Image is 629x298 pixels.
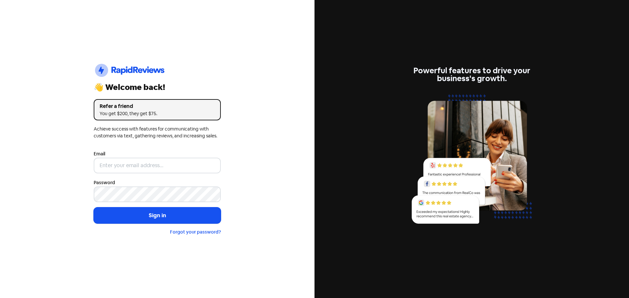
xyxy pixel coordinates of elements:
[94,126,221,139] div: Achieve success with features for communicating with customers via text, gathering reviews, and i...
[100,110,215,117] div: You get $200, they get $75.
[100,102,215,110] div: Refer a friend
[408,90,535,231] img: reviews
[94,179,115,186] label: Password
[170,229,221,235] a: Forgot your password?
[408,67,535,82] div: Powerful features to drive your business's growth.
[94,207,221,224] button: Sign in
[94,83,221,91] div: 👋 Welcome back!
[94,150,105,157] label: Email
[94,158,221,173] input: Enter your email address...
